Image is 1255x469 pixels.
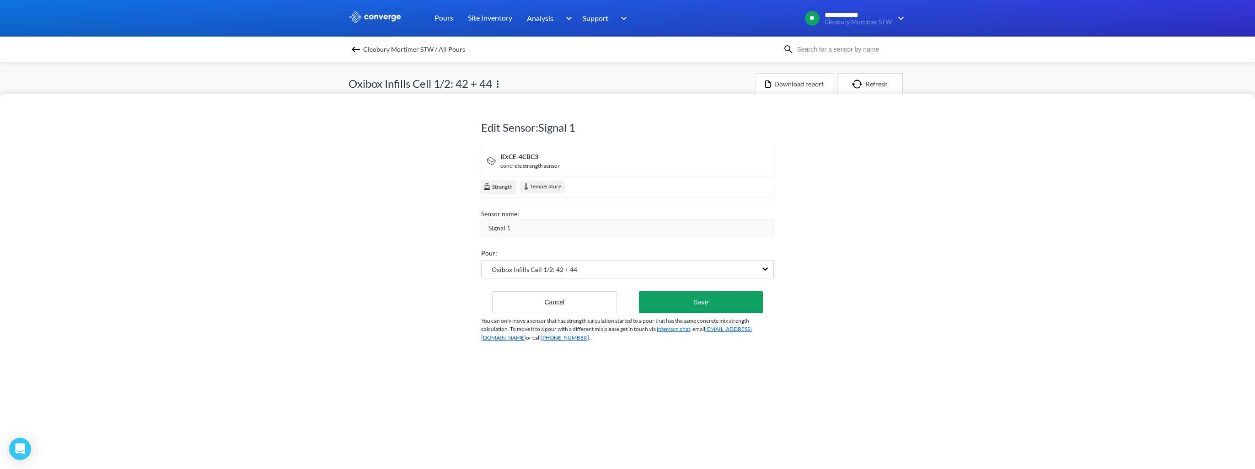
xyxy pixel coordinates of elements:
[491,183,513,192] span: Strength
[892,13,906,24] img: downArrow.svg
[492,291,617,313] button: Cancel
[520,181,565,193] div: Temperature
[527,12,553,24] span: Analysis
[481,209,774,219] div: Sensor name:
[350,44,361,55] img: backspace.svg
[488,223,510,233] span: Signal 1
[794,44,905,54] input: Search for a sensor by name
[500,162,560,171] div: concrete strength sensor
[639,291,763,313] button: Save
[9,438,31,460] div: Open Intercom Messenger
[560,13,574,24] img: downArrow.svg
[615,13,629,24] img: downArrow.svg
[481,317,774,342] p: You can only move a sensor that has strength calculation started to a pour that has the same conc...
[363,43,465,56] span: Cleobury Mortimer STW / All Pours
[583,12,608,24] span: Support
[481,325,752,341] a: [EMAIL_ADDRESS][DOMAIN_NAME]
[541,334,589,341] a: [PHONE_NUMBER]
[500,152,560,162] div: ID: CE-4CBC3
[349,11,402,23] img: logo_ewhite.svg
[481,120,774,135] h1: Edit Sensor: Signal 1
[522,182,530,191] img: temperature.svg
[825,19,892,26] span: Cleobury Mortimer STW
[483,182,491,190] img: cube.svg
[783,44,794,55] img: icon-search.svg
[657,325,690,332] a: intercom chat
[482,265,577,275] span: Oxibox Infills Cell 1/2: 42 + 44
[486,155,497,166] img: signal-icon.svg
[481,248,774,258] div: Pour:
